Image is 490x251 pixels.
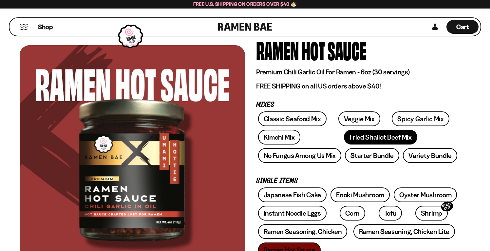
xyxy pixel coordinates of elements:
[415,206,448,221] a: ShrimpSOLD OUT
[403,148,457,163] a: Variety Bundle
[446,18,479,36] div: Cart
[330,187,390,202] a: Enoki Mushroom
[193,1,297,7] span: Free U.S. Shipping on Orders over $40 🍜
[394,187,457,202] a: Oyster Mushroom
[353,224,455,239] a: Ramen Seasoning, Chicken Lite
[258,187,327,202] a: Japanese Fish Cake
[440,200,454,213] div: SOLD OUT
[328,38,367,62] div: Sauce
[258,130,300,145] a: Kimchi Mix
[392,111,449,126] a: Spicy Garlic Mix
[258,206,327,221] a: Instant Noodle Eggs
[38,23,53,31] span: Shop
[338,111,380,126] a: Veggie Mix
[258,224,348,239] a: Ramen Seasoning, Chicken
[456,23,469,31] span: Cart
[256,68,459,76] p: Premium Chili Garlic Oil For Ramen - 6oz (30 servings)
[258,148,341,163] a: No Fungus Among Us Mix
[256,38,299,62] div: Ramen
[258,111,327,126] a: Classic Seafood Mix
[302,38,325,62] div: Hot
[379,206,402,221] a: Tofu
[38,20,53,34] a: Shop
[340,206,365,221] a: Corn
[256,82,459,90] p: FREE SHIPPING on all US orders above $40!
[19,24,28,30] button: Mobile Menu Trigger
[256,178,459,184] p: Single Items
[344,130,417,145] a: Fried Shallot Beef Mix
[345,148,399,163] a: Starter Bundle
[256,102,459,108] p: Mixes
